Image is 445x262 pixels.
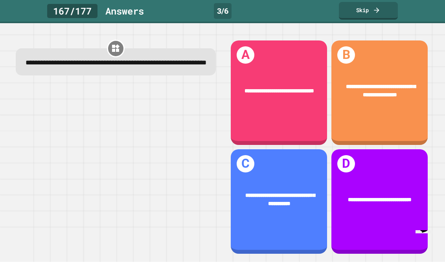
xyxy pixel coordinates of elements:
[237,46,254,64] h1: A
[339,2,398,20] a: Skip
[237,155,254,172] h1: C
[214,3,232,19] div: 3 / 6
[337,46,355,64] h1: B
[47,4,97,18] div: 167 / 177
[337,155,355,172] h1: D
[105,4,144,18] div: Answer s
[412,230,438,254] iframe: chat widget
